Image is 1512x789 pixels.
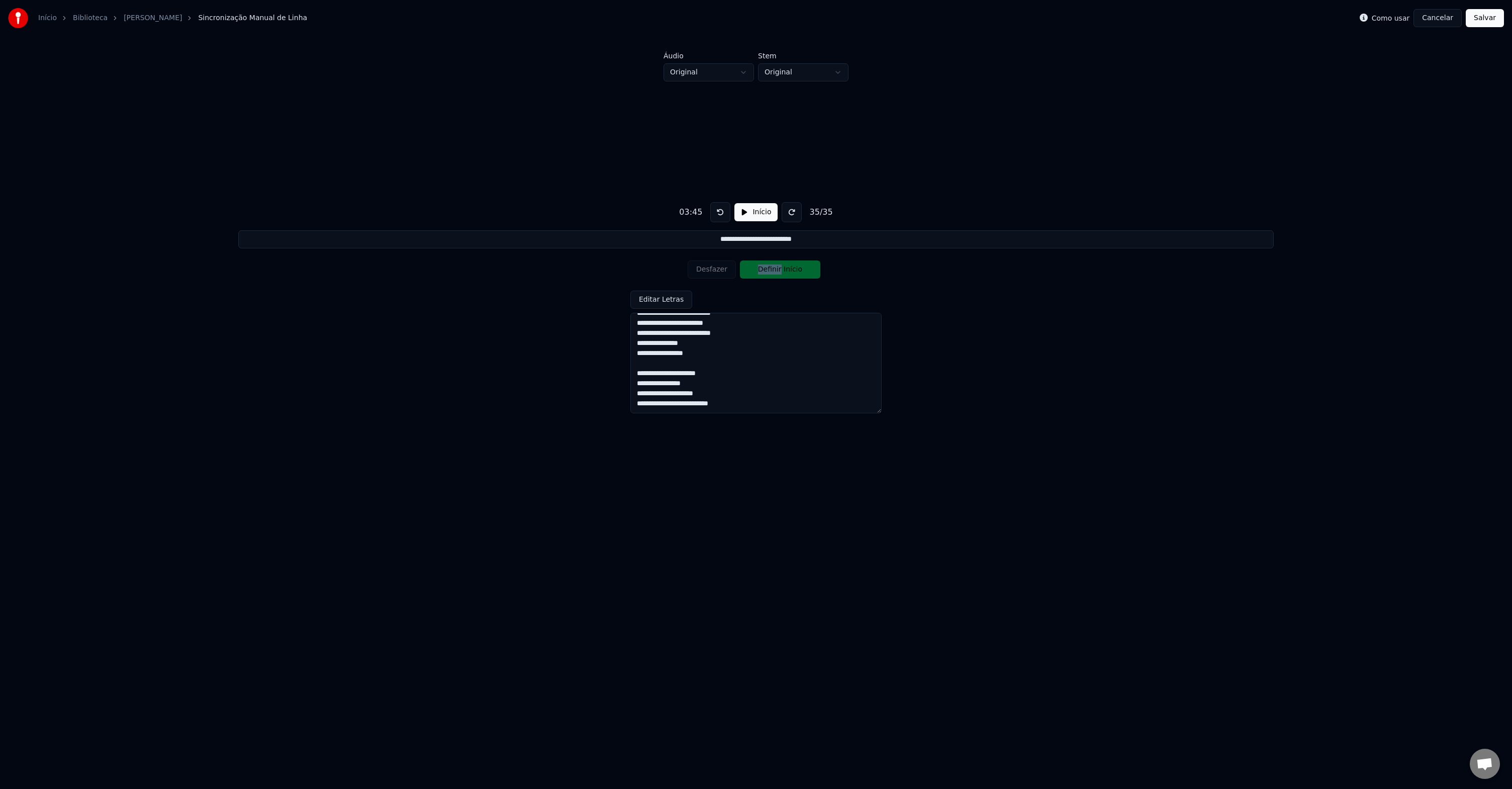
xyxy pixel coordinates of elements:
nav: breadcrumb [38,13,307,23]
span: Sincronização Manual de Linha [198,13,307,23]
label: Áudio [664,52,754,59]
a: Biblioteca [73,13,108,23]
label: Como usar [1372,15,1410,22]
div: 35 / 35 [806,206,837,218]
a: Início [38,13,57,23]
a: [PERSON_NAME] [124,13,182,23]
div: Conversa aberta [1470,749,1500,779]
label: Stem [758,52,848,59]
button: Editar Letras [630,291,692,309]
img: youka [8,8,28,28]
button: Cancelar [1413,9,1462,27]
button: Início [734,203,777,221]
button: Salvar [1466,9,1504,27]
div: 03:45 [675,206,706,218]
